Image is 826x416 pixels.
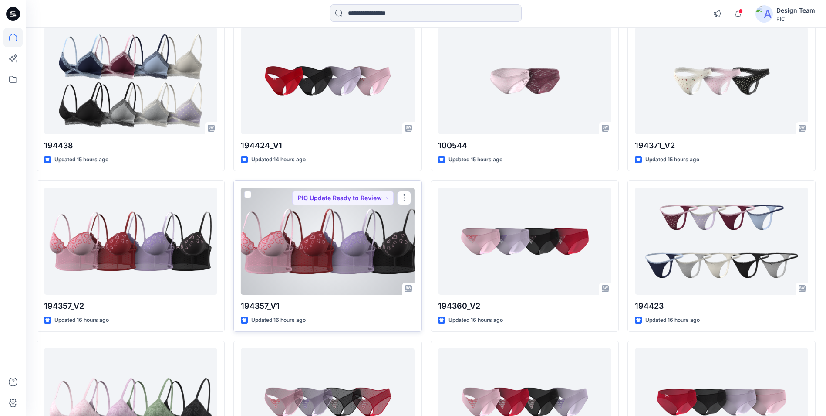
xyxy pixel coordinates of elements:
[438,188,611,294] a: 194360_V2
[241,300,414,312] p: 194357_V1
[241,140,414,152] p: 194424_V1
[251,155,306,164] p: Updated 14 hours ago
[635,140,808,152] p: 194371_V2
[241,188,414,294] a: 194357_V1
[635,300,808,312] p: 194423
[241,27,414,134] a: 194424_V1
[44,140,217,152] p: 194438
[438,140,611,152] p: 100544
[54,316,109,325] p: Updated 16 hours ago
[44,27,217,134] a: 194438
[635,188,808,294] a: 194423
[448,316,503,325] p: Updated 16 hours ago
[438,300,611,312] p: 194360_V2
[54,155,108,164] p: Updated 15 hours ago
[776,5,815,16] div: Design Team
[44,300,217,312] p: 194357_V2
[635,27,808,134] a: 194371_V2
[755,5,773,23] img: avatar
[776,16,815,22] div: PIC
[44,188,217,294] a: 194357_V2
[645,155,699,164] p: Updated 15 hours ago
[645,316,700,325] p: Updated 16 hours ago
[251,316,306,325] p: Updated 16 hours ago
[448,155,502,164] p: Updated 15 hours ago
[438,27,611,134] a: 100544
